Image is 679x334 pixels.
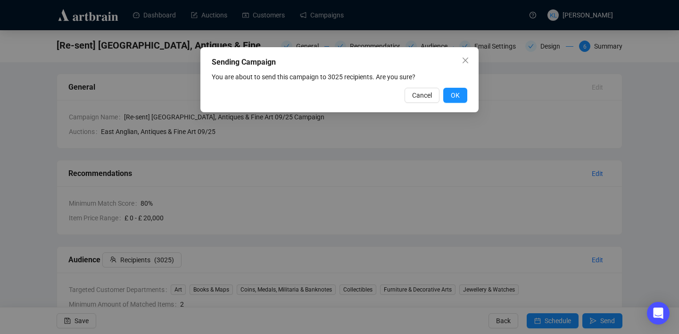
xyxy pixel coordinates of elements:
span: OK [451,90,460,100]
div: Open Intercom Messenger [647,302,670,325]
button: Close [458,53,473,68]
span: close [462,57,469,64]
span: Cancel [412,90,432,100]
div: Sending Campaign [212,57,467,68]
button: Cancel [405,88,439,103]
button: OK [443,88,467,103]
div: You are about to send this campaign to 3025 recipients. Are you sure? [212,72,467,82]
